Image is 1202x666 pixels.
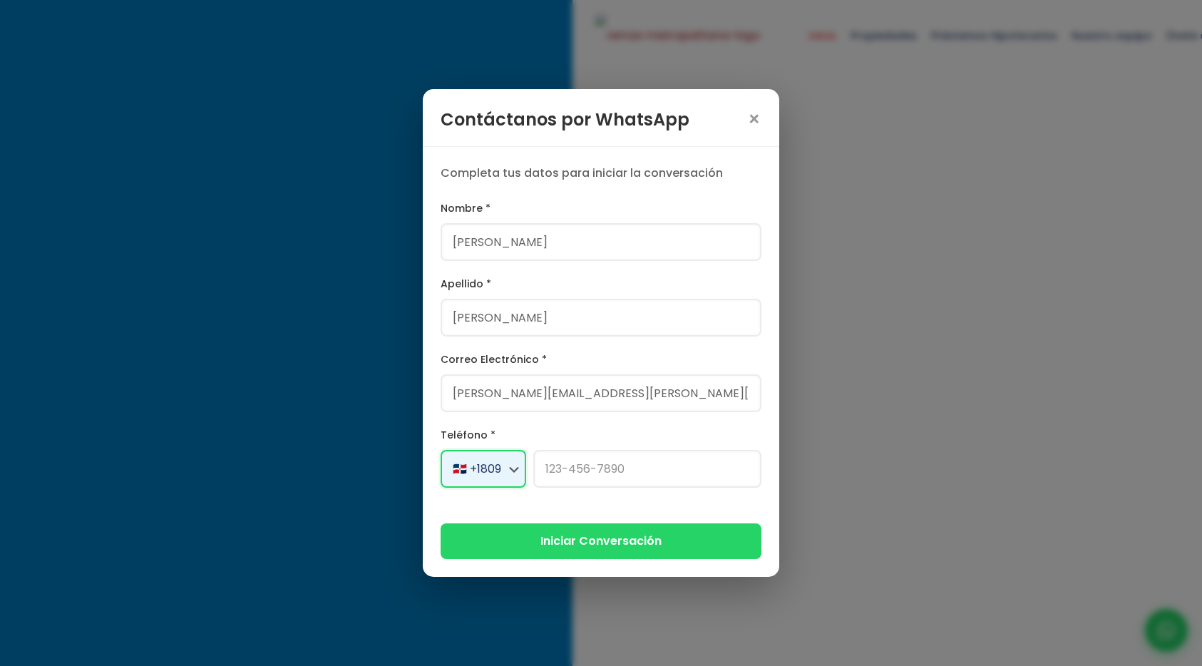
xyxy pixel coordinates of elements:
label: Correo Electrónico * [441,351,761,369]
label: Apellido * [441,275,761,293]
label: Teléfono * [441,426,761,444]
button: Iniciar Conversación [441,523,761,558]
p: Completa tus datos para iniciar la conversación [441,165,761,182]
label: Nombre * [441,200,761,217]
span: × [747,110,761,130]
input: 123-456-7890 [533,450,761,488]
h3: Contáctanos por WhatsApp [441,107,689,132]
